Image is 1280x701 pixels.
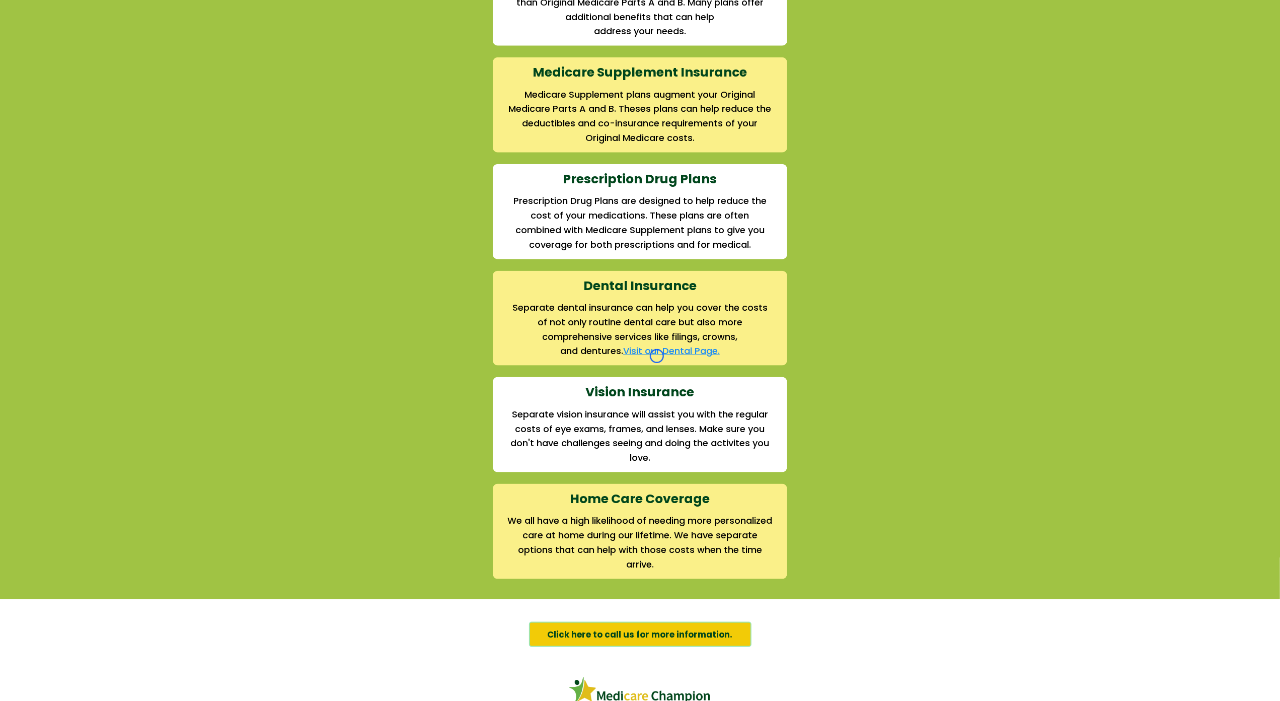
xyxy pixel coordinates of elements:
[507,344,773,359] h2: and dentures.
[507,24,773,39] h2: address your needs.
[507,514,773,572] h2: We all have a high likelihood of needing more personalized care at home during our lifetime. We h...
[533,63,747,81] strong: Medicare Supplement Insurance
[507,301,773,344] h2: Separate dental insurance can help you cover the costs of not only routine dental care but also m...
[563,170,717,188] strong: Prescription Drug Plans
[570,490,710,508] strong: Home Care Coverage
[507,88,773,146] h2: Medicare Supplement plans augment your Original Medicare Parts A and B. Theses plans can help red...
[529,622,751,647] a: Click here to call us for more information.
[507,407,773,465] h2: Separate vision insurance will assist you with the regular costs of eye exams, frames, and lenses...
[548,628,733,641] span: Click here to call us for more information.
[623,344,720,357] a: Visit our Dental Page.
[586,383,695,401] strong: Vision Insurance
[507,194,773,252] h2: Prescription Drug Plans are designed to help reduce the cost of your medications. These plans are...
[583,277,697,295] strong: Dental Insurance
